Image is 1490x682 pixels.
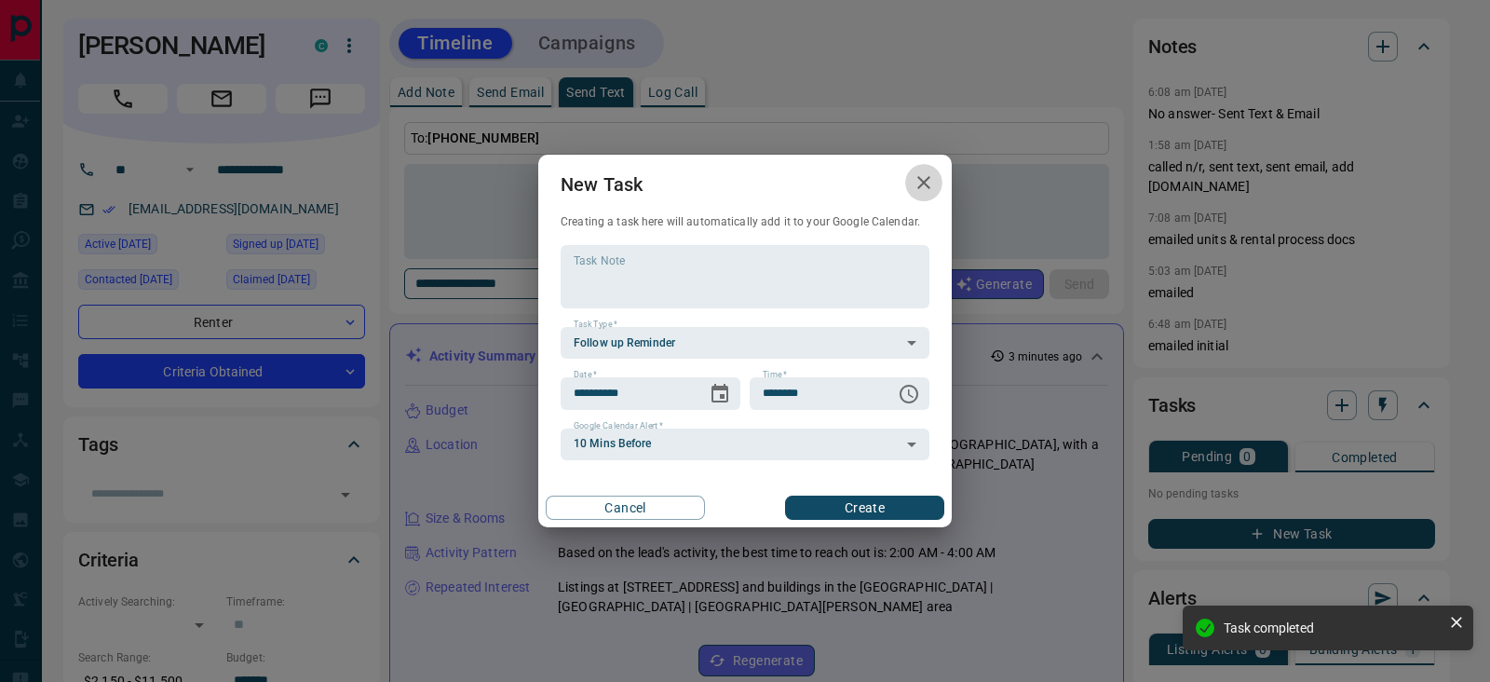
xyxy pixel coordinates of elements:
button: Create [785,496,944,520]
p: Creating a task here will automatically add it to your Google Calendar. [561,214,929,230]
label: Date [574,369,597,381]
div: 10 Mins Before [561,429,929,460]
button: Choose date, selected date is Aug 20, 2025 [701,375,738,413]
button: Cancel [546,496,705,520]
h2: New Task [538,155,665,214]
label: Google Calendar Alert [574,420,663,432]
button: Choose time, selected time is 6:00 AM [890,375,928,413]
label: Task Type [574,319,617,331]
div: Follow up Reminder [561,327,929,359]
label: Time [763,369,787,381]
div: Task completed [1224,621,1442,635]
